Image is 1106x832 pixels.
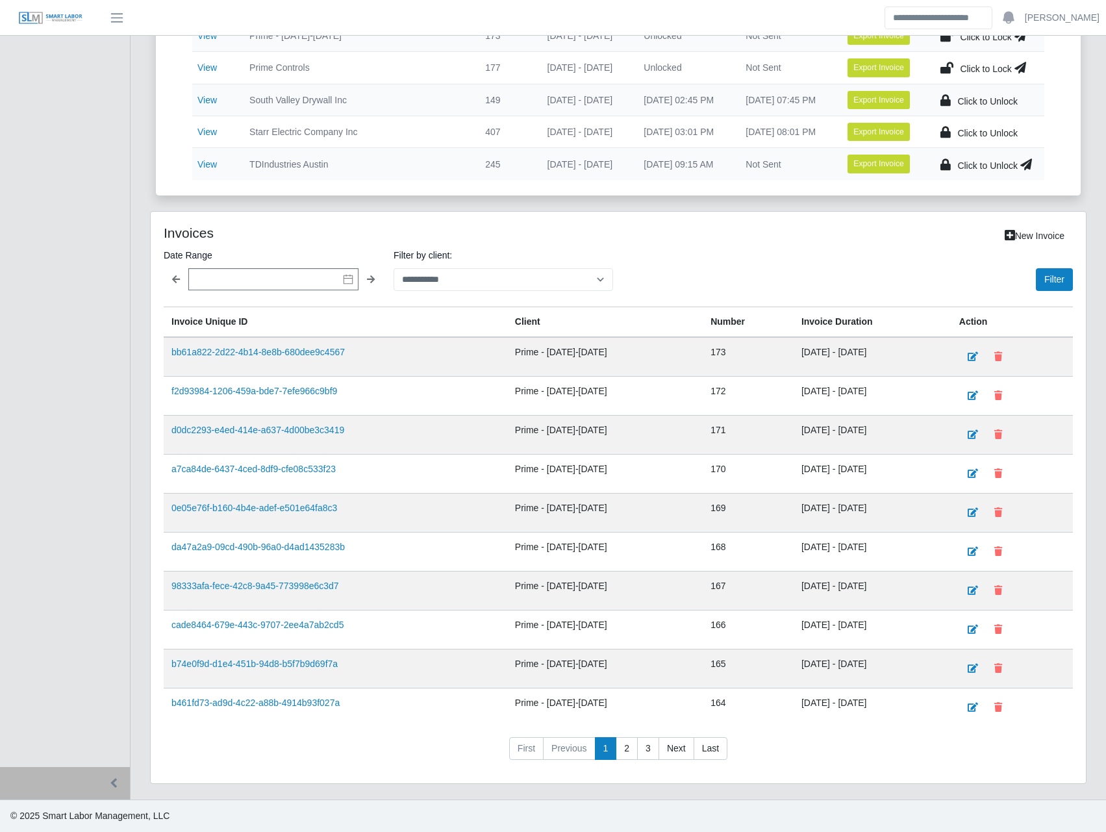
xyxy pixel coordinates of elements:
td: Prime - [DATE]-[DATE] [507,610,703,649]
a: bb61a822-2d22-4b14-8e8b-680dee9c4567 [171,347,345,357]
td: 172 [703,376,794,415]
td: Prime - [DATE]-[DATE] [239,19,475,51]
a: 3 [637,737,659,761]
th: Action [951,307,1073,337]
td: 173 [703,337,794,377]
td: 169 [703,493,794,532]
a: Last [694,737,727,761]
td: Prime - [DATE]-[DATE] [507,493,703,532]
a: 0e05e76f-b160-4b4e-adef-e501e64fa8c3 [171,503,337,513]
a: 98333afa-fece-42c8-9a45-773998e6c3d7 [171,581,339,591]
td: [DATE] - [DATE] [537,19,634,51]
td: [DATE] 07:45 PM [735,84,837,116]
span: Click to Lock [960,64,1011,74]
td: [DATE] - [DATE] [794,532,951,571]
td: 173 [475,19,536,51]
a: Next [659,737,694,761]
td: [DATE] - [DATE] [537,148,634,180]
a: cade8464-679e-443c-9707-2ee4a7ab2cd5 [171,620,344,630]
button: Export Invoice [848,155,910,173]
a: 2 [616,737,638,761]
td: 177 [475,52,536,84]
td: Not Sent [735,52,837,84]
td: [DATE] - [DATE] [794,610,951,649]
td: [DATE] - [DATE] [794,376,951,415]
td: [DATE] 09:15 AM [633,148,735,180]
td: Prime - [DATE]-[DATE] [507,376,703,415]
td: South Valley Drywall Inc [239,84,475,116]
a: b74e0f9d-d1e4-451b-94d8-b5f7b9d69f7a [171,659,338,669]
td: 407 [475,116,536,148]
td: Starr Electric Company Inc [239,116,475,148]
td: 167 [703,571,794,610]
td: [DATE] - [DATE] [794,454,951,493]
td: Prime - [DATE]-[DATE] [507,688,703,727]
th: Invoice Unique ID [164,307,507,337]
td: 245 [475,148,536,180]
th: Number [703,307,794,337]
a: View [197,31,217,41]
td: 165 [703,649,794,688]
a: b461fd73-ad9d-4c22-a88b-4914b93f027a [171,698,340,708]
span: Click to Unlock [957,128,1018,138]
button: Filter [1036,268,1073,291]
td: [DATE] - [DATE] [794,337,951,377]
td: Unlocked [633,52,735,84]
td: [DATE] - [DATE] [794,649,951,688]
td: [DATE] - [DATE] [537,52,634,84]
label: Date Range [164,247,383,263]
td: 164 [703,688,794,727]
td: Not Sent [735,148,837,180]
td: [DATE] - [DATE] [794,571,951,610]
a: View [197,127,217,137]
td: Prime - [DATE]-[DATE] [507,649,703,688]
span: © 2025 Smart Labor Management, LLC [10,811,170,821]
label: Filter by client: [394,247,613,263]
span: Click to Unlock [957,96,1018,107]
td: Not Sent [735,19,837,51]
td: 170 [703,454,794,493]
td: 168 [703,532,794,571]
td: [DATE] - [DATE] [794,415,951,454]
td: [DATE] - [DATE] [537,116,634,148]
td: 171 [703,415,794,454]
td: Prime - [DATE]-[DATE] [507,571,703,610]
span: Click to Lock [960,32,1011,42]
a: View [197,159,217,170]
span: Click to Unlock [957,160,1018,171]
a: a7ca84de-6437-4ced-8df9-cfe08c533f23 [171,464,336,474]
td: Prime - [DATE]-[DATE] [507,454,703,493]
a: View [197,95,217,105]
td: [DATE] - [DATE] [537,84,634,116]
a: d0dc2293-e4ed-414e-a637-4d00be3c3419 [171,425,344,435]
td: [DATE] 02:45 PM [633,84,735,116]
h4: Invoices [164,225,531,241]
a: da47a2a9-09cd-490b-96a0-d4ad1435283b [171,542,345,552]
td: 149 [475,84,536,116]
th: Invoice Duration [794,307,951,337]
a: View [197,62,217,73]
button: Export Invoice [848,91,910,109]
td: 166 [703,610,794,649]
td: Prime Controls [239,52,475,84]
button: Export Invoice [848,27,910,45]
td: [DATE] - [DATE] [794,493,951,532]
a: 1 [595,737,617,761]
button: Export Invoice [848,123,910,141]
td: Prime - [DATE]-[DATE] [507,415,703,454]
td: Unlocked [633,19,735,51]
a: f2d93984-1206-459a-bde7-7efe966c9bf9 [171,386,337,396]
td: Prime - [DATE]-[DATE] [507,532,703,571]
th: Client [507,307,703,337]
input: Search [885,6,992,29]
td: Prime - [DATE]-[DATE] [507,337,703,377]
td: TDIndustries Austin [239,148,475,180]
td: [DATE] 08:01 PM [735,116,837,148]
td: [DATE] 03:01 PM [633,116,735,148]
td: [DATE] - [DATE] [794,688,951,727]
nav: pagination [164,737,1073,771]
img: SLM Logo [18,11,83,25]
a: New Invoice [996,225,1073,247]
a: [PERSON_NAME] [1025,11,1100,25]
button: Export Invoice [848,58,910,77]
